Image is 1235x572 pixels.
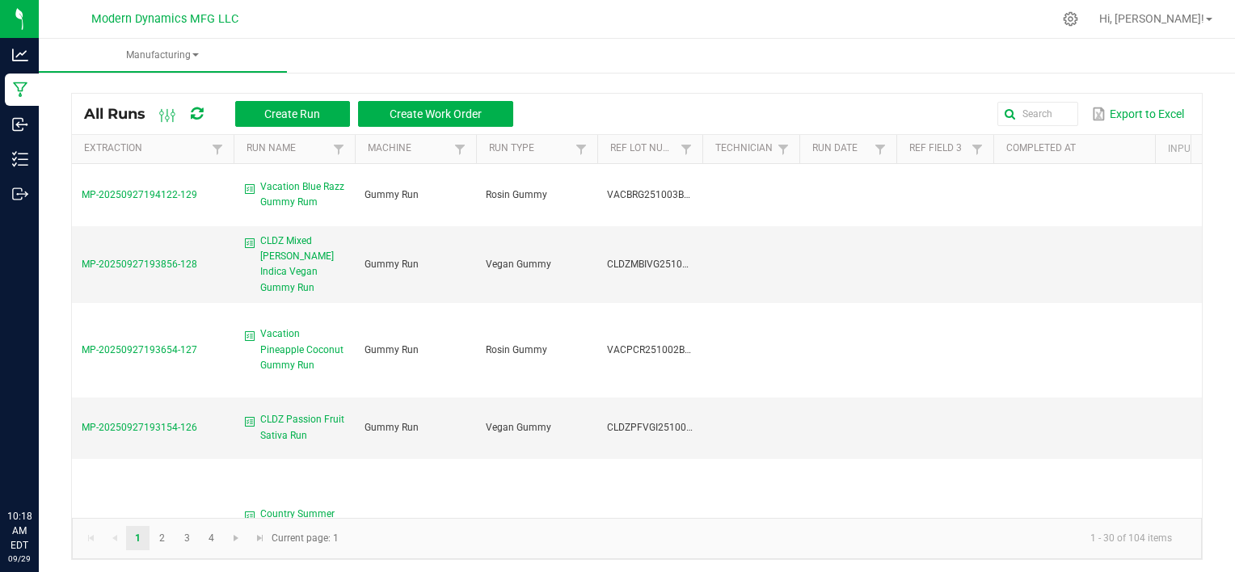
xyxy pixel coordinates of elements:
a: Completed AtSortable [1006,142,1149,155]
span: Vegan Gummy [486,422,551,433]
span: VACBRG251003BULK [607,189,702,200]
span: Create Run [264,107,320,120]
span: Modern Dynamics MFG LLC [91,12,238,26]
span: Vegan Gummy [486,259,551,270]
span: Create Work Order [390,107,482,120]
p: 10:18 AM EDT [7,509,32,553]
span: Manufacturing [39,48,287,62]
a: Filter [571,139,591,159]
span: Gummy Run [365,189,419,200]
a: Page 2 [150,526,174,550]
span: Country Summer Strawberry Gummy Run [260,507,345,553]
span: CLDZ Passion Fruit Sativa Run [260,412,345,443]
a: Ref Field 3Sortable [909,142,967,155]
span: Hi, [PERSON_NAME]! [1099,12,1204,25]
a: Filter [450,139,470,159]
a: Page 1 [126,526,150,550]
a: Filter [677,139,696,159]
iframe: Resource center [16,443,65,491]
span: Gummy Run [365,344,419,355]
inline-svg: Outbound [12,186,28,202]
input: Search [997,102,1078,126]
span: MP-20250927193654-127 [82,344,197,355]
span: CLDZMBIVG251003BULK [607,259,717,270]
div: Manage settings [1060,11,1081,27]
p: 09/29 [7,553,32,565]
inline-svg: Inbound [12,116,28,132]
button: Create Run [235,101,350,127]
span: MP-20250927193856-128 [82,259,197,270]
a: Go to the next page [225,526,248,550]
a: Run NameSortable [247,142,328,155]
a: MachineSortable [368,142,449,155]
span: Vacation Pineapple Coconut Gummy Run [260,326,345,373]
a: Filter [967,139,987,159]
a: Run DateSortable [812,142,870,155]
a: Filter [773,139,793,159]
a: Filter [329,139,348,159]
a: ExtractionSortable [84,142,207,155]
span: Rosin Gummy [486,344,547,355]
inline-svg: Inventory [12,151,28,167]
span: CLDZ Mixed [PERSON_NAME] Indica Vegan Gummy Run [260,233,345,296]
a: Go to the last page [248,526,272,550]
inline-svg: Analytics [12,47,28,63]
a: Manufacturing [39,39,287,73]
span: Gummy Run [365,259,419,270]
button: Export to Excel [1088,100,1188,128]
span: Gummy Run [365,422,419,433]
a: Filter [208,139,227,159]
inline-svg: Manufacturing [12,82,28,98]
a: Ref Lot NumberSortable [610,142,676,155]
button: Create Work Order [358,101,513,127]
a: Page 4 [200,526,223,550]
span: Rosin Gummy [486,189,547,200]
a: Page 3 [175,526,199,550]
span: VACPCR251002BULK [607,344,702,355]
span: Go to the next page [230,532,242,545]
span: MP-20250927194122-129 [82,189,197,200]
span: CLDZPFVGI251002BULK [607,422,715,433]
span: MP-20250927193154-126 [82,422,197,433]
kendo-pager: Current page: 1 [72,518,1202,559]
a: TechnicianSortable [715,142,773,155]
span: Vacation Blue Razz Gummy Rum [260,179,345,210]
kendo-pager-info: 1 - 30 of 104 items [348,525,1185,552]
a: Filter [870,139,890,159]
a: Run TypeSortable [489,142,571,155]
span: Go to the last page [254,532,267,545]
div: All Runs [84,100,525,128]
